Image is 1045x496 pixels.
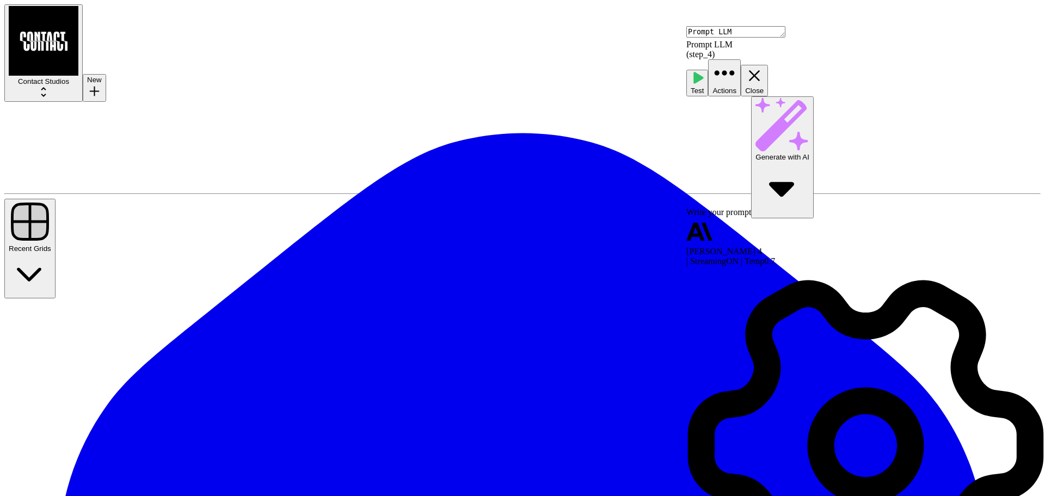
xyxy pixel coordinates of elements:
[741,65,768,96] button: Close
[708,59,741,96] button: Actions
[83,74,106,102] button: New
[4,4,83,102] button: Workspace: Contact Studios
[686,96,1045,218] div: Write your prompt
[686,26,785,38] textarea: Prompt LLM
[690,256,726,266] span: Streaming
[764,256,775,266] span: 0.7
[686,247,1045,256] div: [PERSON_NAME] 4
[686,70,708,96] button: Test
[745,256,764,266] span: Temp
[9,6,78,76] img: Contact Studios Logo
[691,87,704,95] span: Test
[726,256,739,266] span: ON
[712,87,736,95] span: Actions
[755,153,809,161] span: Generate with AI
[18,77,69,85] span: Contact Studios
[745,87,764,95] span: Close
[87,76,102,84] span: New
[739,256,745,266] span: |
[686,40,1045,50] div: Prompt LLM
[751,96,814,218] button: Generate with AI
[686,50,715,59] span: ( step_4 )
